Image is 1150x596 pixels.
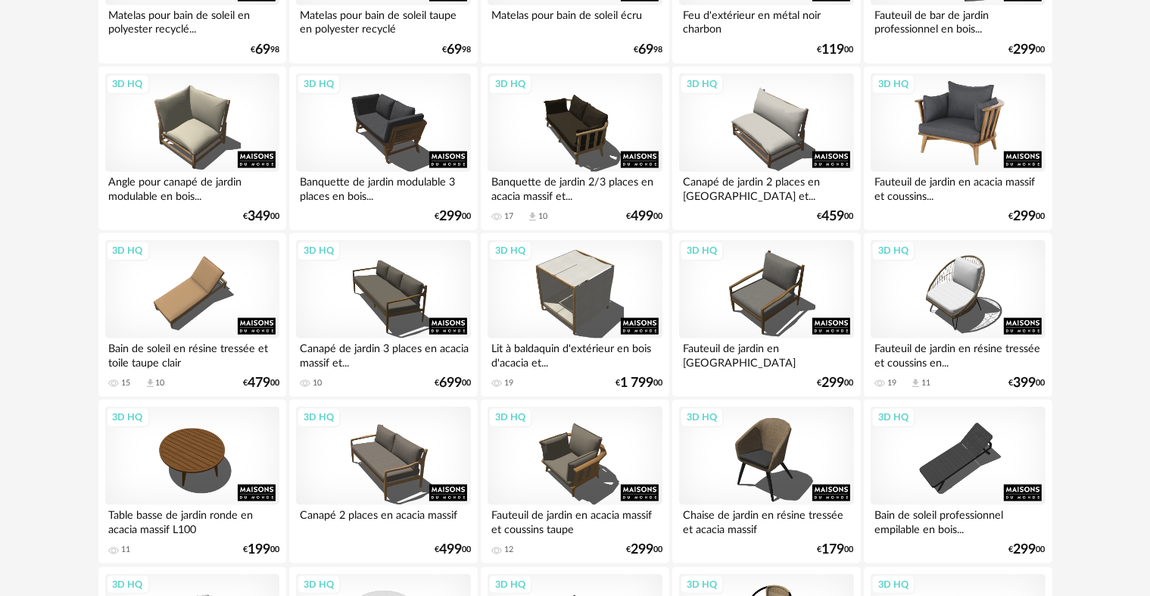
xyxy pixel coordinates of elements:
[1009,545,1046,555] div: € 00
[248,545,270,555] span: 199
[248,211,270,222] span: 349
[871,172,1045,202] div: Fauteuil de jardin en acacia massif et coussins...
[680,241,724,261] div: 3D HQ
[106,407,150,427] div: 3D HQ
[626,545,662,555] div: € 00
[156,378,165,388] div: 10
[679,339,853,369] div: Fauteuil de jardin en [GEOGRAPHIC_DATA]
[672,233,860,397] a: 3D HQ Fauteuil de jardin en [GEOGRAPHIC_DATA] €29900
[538,211,547,222] div: 10
[818,211,854,222] div: € 00
[616,378,662,388] div: € 00
[296,172,470,202] div: Banquette de jardin modulable 3 places en bois...
[439,378,462,388] span: 699
[626,211,662,222] div: € 00
[297,74,341,94] div: 3D HQ
[122,378,131,388] div: 15
[620,378,653,388] span: 1 799
[297,407,341,427] div: 3D HQ
[481,233,668,397] a: 3D HQ Lit à baldaquin d'extérieur en bois d'acacia et... 19 €1 79900
[679,505,853,535] div: Chaise de jardin en résine tressée et acacia massif
[106,241,150,261] div: 3D HQ
[1009,211,1046,222] div: € 00
[818,378,854,388] div: € 00
[296,339,470,369] div: Canapé de jardin 3 places en acacia massif et...
[296,505,470,535] div: Canapé 2 places en acacia massif
[910,378,921,389] span: Download icon
[887,378,896,388] div: 19
[255,45,270,55] span: 69
[447,45,462,55] span: 69
[488,407,532,427] div: 3D HQ
[672,400,860,563] a: 3D HQ Chaise de jardin en résine tressée et acacia massif €17900
[248,378,270,388] span: 479
[435,378,471,388] div: € 00
[106,74,150,94] div: 3D HQ
[631,545,653,555] span: 299
[822,211,845,222] span: 459
[1009,378,1046,388] div: € 00
[680,74,724,94] div: 3D HQ
[864,233,1052,397] a: 3D HQ Fauteuil de jardin en résine tressée et coussins en... 19 Download icon 11 €39900
[488,241,532,261] div: 3D HQ
[105,172,279,202] div: Angle pour canapé de jardin modulable en bois...
[243,211,279,222] div: € 00
[488,5,662,36] div: Matelas pour bain de soleil écru
[105,339,279,369] div: Bain de soleil en résine tressée et toile taupe clair
[680,407,724,427] div: 3D HQ
[871,5,1045,36] div: Fauteuil de bar de jardin professionnel en bois...
[818,545,854,555] div: € 00
[1014,378,1036,388] span: 399
[439,211,462,222] span: 299
[504,378,513,388] div: 19
[435,211,471,222] div: € 00
[822,545,845,555] span: 179
[243,378,279,388] div: € 00
[631,211,653,222] span: 499
[488,172,662,202] div: Banquette de jardin 2/3 places en acacia massif et...
[442,45,471,55] div: € 98
[871,339,1045,369] div: Fauteuil de jardin en résine tressée et coussins en...
[289,400,477,563] a: 3D HQ Canapé 2 places en acacia massif €49900
[122,545,131,555] div: 11
[679,5,853,36] div: Feu d'extérieur en métal noir charbon
[680,575,724,594] div: 3D HQ
[822,378,845,388] span: 299
[871,241,915,261] div: 3D HQ
[481,400,668,563] a: 3D HQ Fauteuil de jardin en acacia massif et coussins taupe 12 €29900
[871,505,1045,535] div: Bain de soleil professionnel empilable en bois...
[864,400,1052,563] a: 3D HQ Bain de soleil professionnel empilable en bois... €29900
[435,545,471,555] div: € 00
[818,45,854,55] div: € 00
[504,211,513,222] div: 17
[106,575,150,594] div: 3D HQ
[864,67,1052,230] a: 3D HQ Fauteuil de jardin en acacia massif et coussins... €29900
[488,505,662,535] div: Fauteuil de jardin en acacia massif et coussins taupe
[297,575,341,594] div: 3D HQ
[1014,545,1036,555] span: 299
[105,5,279,36] div: Matelas pour bain de soleil en polyester recyclé...
[504,545,513,555] div: 12
[871,74,915,94] div: 3D HQ
[871,575,915,594] div: 3D HQ
[105,505,279,535] div: Table basse de jardin ronde en acacia massif L100
[679,172,853,202] div: Canapé de jardin 2 places en [GEOGRAPHIC_DATA] et...
[98,67,286,230] a: 3D HQ Angle pour canapé de jardin modulable en bois... €34900
[672,67,860,230] a: 3D HQ Canapé de jardin 2 places en [GEOGRAPHIC_DATA] et... €45900
[289,233,477,397] a: 3D HQ Canapé de jardin 3 places en acacia massif et... 10 €69900
[488,74,532,94] div: 3D HQ
[297,241,341,261] div: 3D HQ
[1014,45,1036,55] span: 299
[98,233,286,397] a: 3D HQ Bain de soleil en résine tressée et toile taupe clair 15 Download icon 10 €47900
[871,407,915,427] div: 3D HQ
[251,45,279,55] div: € 98
[98,400,286,563] a: 3D HQ Table basse de jardin ronde en acacia massif L100 11 €19900
[145,378,156,389] span: Download icon
[822,45,845,55] span: 119
[488,575,532,594] div: 3D HQ
[296,5,470,36] div: Matelas pour bain de soleil taupe en polyester recyclé
[243,545,279,555] div: € 00
[527,211,538,223] span: Download icon
[921,378,930,388] div: 11
[1014,211,1036,222] span: 299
